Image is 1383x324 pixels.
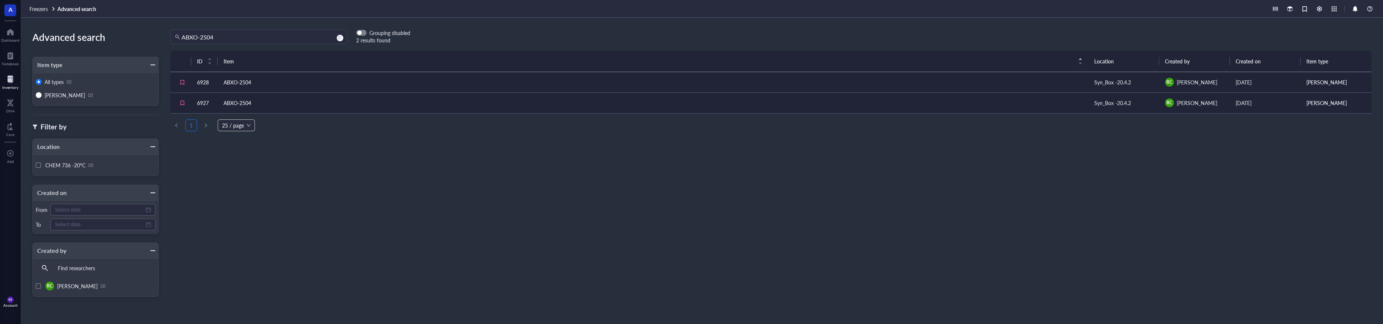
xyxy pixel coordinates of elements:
[174,123,179,128] span: left
[186,120,197,131] a: 1
[191,72,218,93] td: 6928
[222,120,250,131] span: 25 / page
[88,162,93,168] div: (2)
[1230,51,1300,72] th: Created on
[1,26,20,42] a: Dashboard
[1166,79,1172,86] span: RC
[191,93,218,113] td: 6927
[29,5,48,13] span: Freezers
[1177,79,1217,86] span: [PERSON_NAME]
[32,29,159,45] div: Advanced search
[101,283,105,289] div: (2)
[55,220,144,229] input: Select date
[224,57,1074,65] span: Item
[45,91,85,99] span: [PERSON_NAME]
[33,245,66,256] div: Created by
[200,119,212,131] li: Next Page
[47,283,53,289] span: RC
[57,6,98,12] a: Advanced search
[218,72,1088,93] td: ABXO-2504
[1236,99,1295,107] div: [DATE]
[55,206,144,214] input: Select date
[1088,51,1159,72] th: Location
[1236,78,1295,86] div: [DATE]
[1300,93,1371,113] td: [PERSON_NAME]
[369,29,410,36] div: Grouping disabled
[88,92,93,98] div: (2)
[191,51,218,72] th: ID
[1159,51,1230,72] th: Created by
[2,73,18,90] a: Inventory
[171,119,182,131] button: left
[7,159,14,164] div: Add
[3,303,18,307] div: Account
[8,5,13,14] span: A
[218,51,1088,72] th: Item
[36,206,48,213] div: From
[2,50,19,66] a: Notebook
[1166,100,1172,106] span: RC
[29,6,56,12] a: Freezers
[57,282,98,290] span: [PERSON_NAME]
[197,57,203,65] span: ID
[2,62,19,66] div: Notebook
[356,36,410,44] div: 2 results found
[6,109,15,113] div: DNA
[67,79,71,85] div: (2)
[171,119,182,131] li: Previous Page
[36,221,48,228] div: To
[1300,72,1371,93] td: [PERSON_NAME]
[1300,51,1371,72] th: Item type
[33,188,67,198] div: Created on
[2,85,18,90] div: Inventory
[45,161,85,169] span: CHEM 736 -20°C
[33,142,60,152] div: Location
[1177,99,1217,107] span: [PERSON_NAME]
[1094,78,1131,86] div: Syn_Box -20.4.2
[6,121,14,137] a: Core
[6,97,15,113] a: DNA
[41,122,67,132] div: Filter by
[218,93,1088,113] td: ABXO-2504
[200,119,212,131] button: right
[204,123,208,128] span: right
[45,78,64,86] span: All types
[8,298,12,301] span: RR
[1,38,20,42] div: Dashboard
[218,119,255,131] div: Page Size
[33,60,63,70] div: Item type
[6,132,14,137] div: Core
[185,119,197,131] li: 1
[1094,99,1131,107] div: Syn_Box -20.4.2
